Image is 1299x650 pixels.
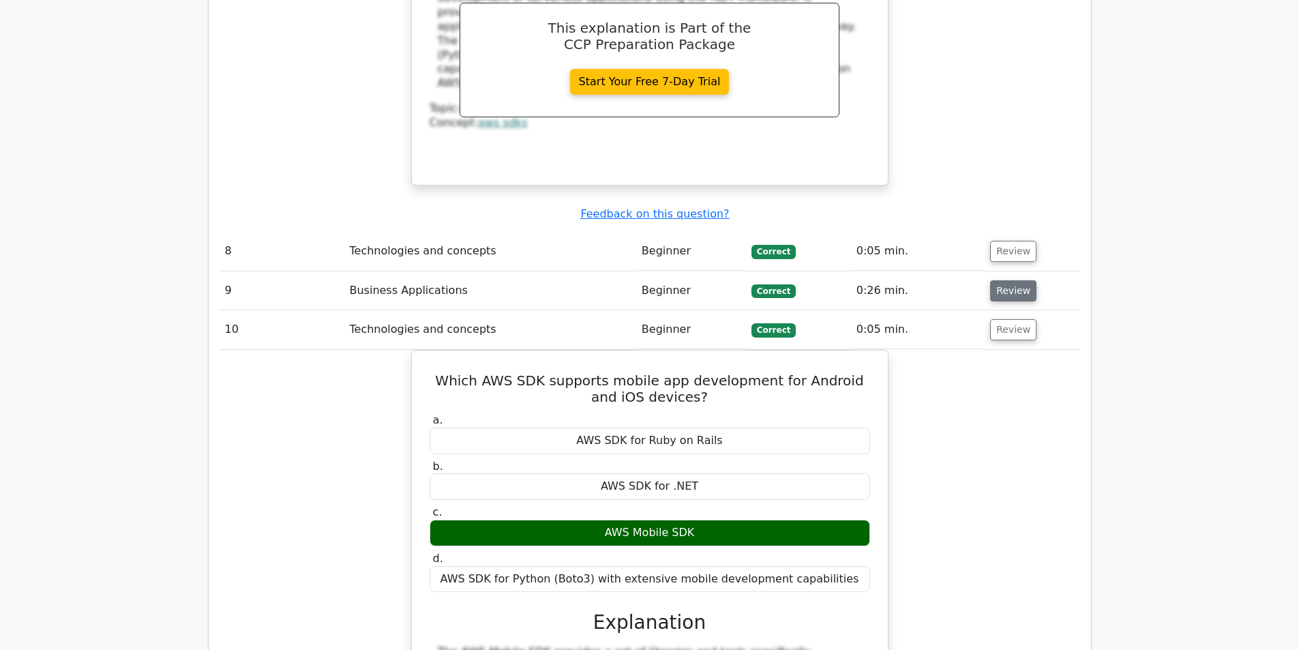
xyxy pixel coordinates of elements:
div: AWS SDK for Python (Boto3) with extensive mobile development capabilities [430,566,870,593]
td: 0:05 min. [851,232,985,271]
span: Correct [751,284,796,298]
td: Business Applications [344,271,636,310]
h5: Which AWS SDK supports mobile app development for Android and iOS devices? [428,372,871,405]
span: d. [433,552,443,565]
a: Start Your Free 7-Day Trial [570,69,730,95]
td: 0:26 min. [851,271,985,310]
div: Concept: [430,116,870,130]
span: a. [433,413,443,426]
td: Beginner [636,271,746,310]
span: b. [433,460,443,473]
a: Feedback on this question? [580,207,729,220]
div: AWS Mobile SDK [430,520,870,546]
span: c. [433,505,443,518]
button: Review [990,241,1036,262]
td: 0:05 min. [851,310,985,349]
button: Review [990,280,1036,301]
div: AWS SDK for Ruby on Rails [430,428,870,454]
span: Correct [751,323,796,337]
td: 10 [220,310,344,349]
td: Technologies and concepts [344,232,636,271]
span: Correct [751,245,796,258]
h3: Explanation [438,611,862,634]
td: Beginner [636,232,746,271]
a: aws sdks [478,116,527,129]
div: Topic: [430,102,870,116]
td: 8 [220,232,344,271]
div: AWS SDK for .NET [430,473,870,500]
td: 9 [220,271,344,310]
td: Technologies and concepts [344,310,636,349]
button: Review [990,319,1036,340]
td: Beginner [636,310,746,349]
